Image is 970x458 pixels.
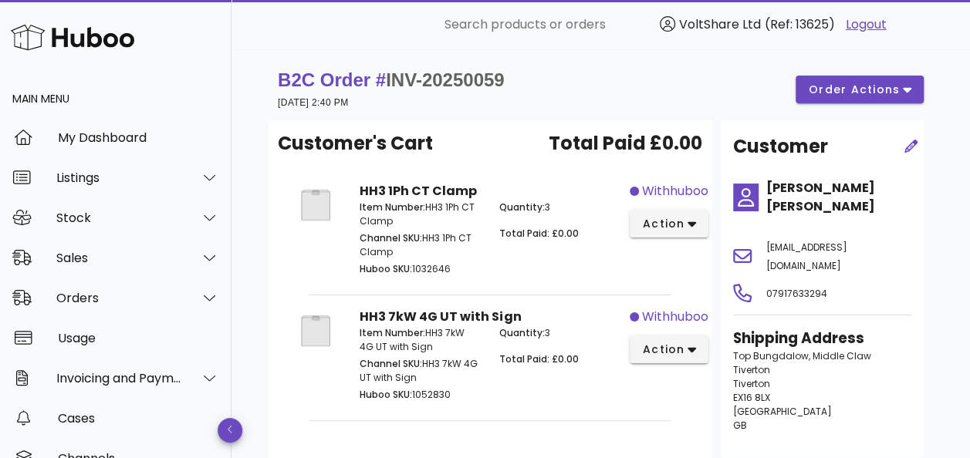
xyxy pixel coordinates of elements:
strong: HH3 1Ph CT Clamp [360,182,477,200]
p: HH3 1Ph CT Clamp [360,200,481,228]
p: HH3 7kW 4G UT with Sign [360,326,481,354]
span: EX16 8LX [733,391,770,404]
span: Tiverton [733,377,770,390]
div: Sales [56,251,182,265]
span: Huboo SKU: [360,388,412,401]
span: Item Number: [360,326,425,339]
span: VoltShare Ltd [679,15,761,33]
button: action [630,210,709,237]
span: Channel SKU: [360,231,422,244]
a: Logout [846,15,887,34]
span: Total Paid: £0.00 [499,352,579,365]
span: action [642,342,685,358]
span: Quantity: [499,200,545,214]
button: order actions [796,76,924,103]
span: Total Paid £0.00 [549,130,702,157]
span: 07917633294 [766,287,826,300]
div: Orders [56,291,182,305]
h2: Customer [733,133,828,160]
span: Tiverton [733,363,770,376]
p: 3 [499,200,620,214]
div: Invoicing and Payments [56,371,182,386]
span: Item Number: [360,200,425,214]
span: Top Bungdalow, Middle Claw [733,349,871,362]
span: action [642,216,685,232]
strong: HH3 7kW 4G UT with Sign [360,308,521,325]
span: Total Paid: £0.00 [499,227,579,240]
span: Channel SKU: [360,357,422,370]
button: action [630,335,709,363]
span: withhuboo [642,308,708,326]
img: Huboo Logo [11,21,134,54]
span: [EMAIL_ADDRESS][DOMAIN_NAME] [766,241,847,272]
p: 1052830 [360,388,481,402]
span: Huboo SKU: [360,262,412,275]
strong: B2C Order # [278,69,505,90]
span: withhuboo [642,182,708,200]
div: Usage [58,331,219,345]
span: [GEOGRAPHIC_DATA] [733,405,832,418]
p: HH3 7kW 4G UT with Sign [360,357,481,385]
img: Product Image [290,182,341,228]
div: Stock [56,210,182,225]
img: Product Image [290,308,341,354]
div: Cases [58,411,219,426]
span: Customer's Cart [278,130,433,157]
span: GB [733,419,747,432]
span: order actions [808,82,901,98]
div: Listings [56,170,182,185]
h4: [PERSON_NAME] [PERSON_NAME] [766,179,911,216]
span: INV-20250059 [386,69,504,90]
p: 1032646 [360,262,481,276]
p: HH3 1Ph CT Clamp [360,231,481,259]
p: 3 [499,326,620,340]
span: (Ref: 13625) [765,15,835,33]
h3: Shipping Address [733,328,911,349]
div: My Dashboard [58,130,219,145]
small: [DATE] 2:40 PM [278,97,348,108]
span: Quantity: [499,326,545,339]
